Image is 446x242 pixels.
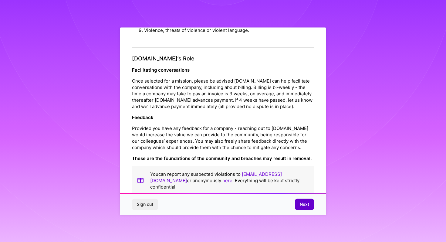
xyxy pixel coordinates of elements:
p: Provided you have any feedback for a company - reaching out to [DOMAIN_NAME] would increase the v... [132,125,314,150]
button: Sign out [132,199,158,210]
strong: These are the foundations of the community and breaches may result in removal. [132,155,312,161]
li: Violence, threats of violence or violent language. [144,25,314,36]
img: book icon [137,171,144,190]
p: You can report any suspected violations to or anonymously . Everything will be kept strictly conf... [150,171,309,190]
p: Once selected for a mission, please be advised [DOMAIN_NAME] can help facilitate conversations wi... [132,77,314,109]
button: Next [295,199,314,210]
a: here [222,177,232,183]
strong: Facilitating conversations [132,67,190,73]
h4: [DOMAIN_NAME]’s Role [132,55,314,62]
span: Next [300,201,309,207]
strong: Feedback [132,114,154,120]
a: [EMAIL_ADDRESS][DOMAIN_NAME] [150,171,282,183]
span: Sign out [137,201,153,207]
